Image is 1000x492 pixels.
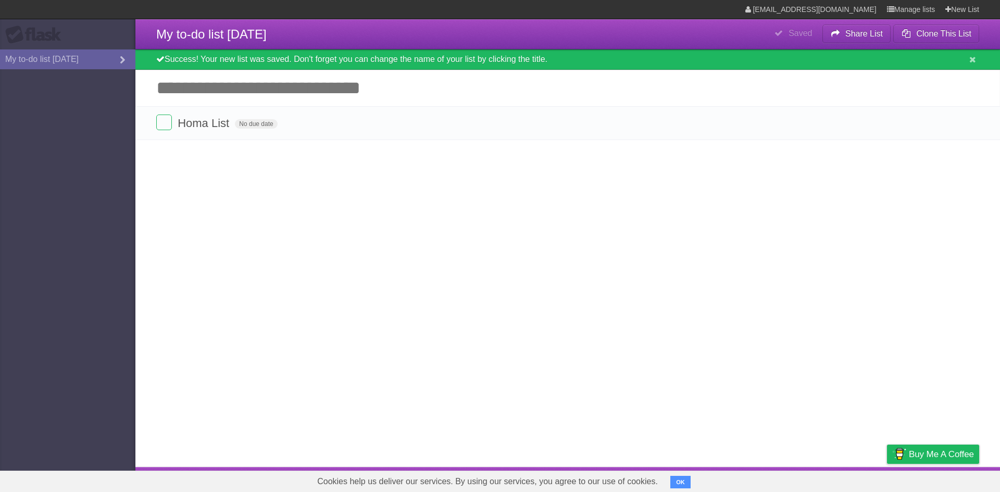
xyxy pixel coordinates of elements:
[892,445,906,463] img: Buy me a coffee
[783,470,825,489] a: Developers
[887,445,979,464] a: Buy me a coffee
[909,445,974,463] span: Buy me a coffee
[307,471,668,492] span: Cookies help us deliver our services. By using our services, you agree to our use of cookies.
[873,470,901,489] a: Privacy
[893,24,979,43] button: Clone This List
[789,29,812,37] b: Saved
[5,26,68,44] div: Flask
[822,24,891,43] button: Share List
[135,49,1000,70] div: Success! Your new list was saved. Don't forget you can change the name of your list by clicking t...
[748,470,770,489] a: About
[838,470,861,489] a: Terms
[235,119,277,129] span: No due date
[670,476,691,488] button: OK
[156,27,267,41] span: My to-do list [DATE]
[914,470,979,489] a: Suggest a feature
[156,115,172,130] label: Done
[178,117,232,130] span: Homa List
[916,29,971,38] b: Clone This List
[845,29,883,38] b: Share List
